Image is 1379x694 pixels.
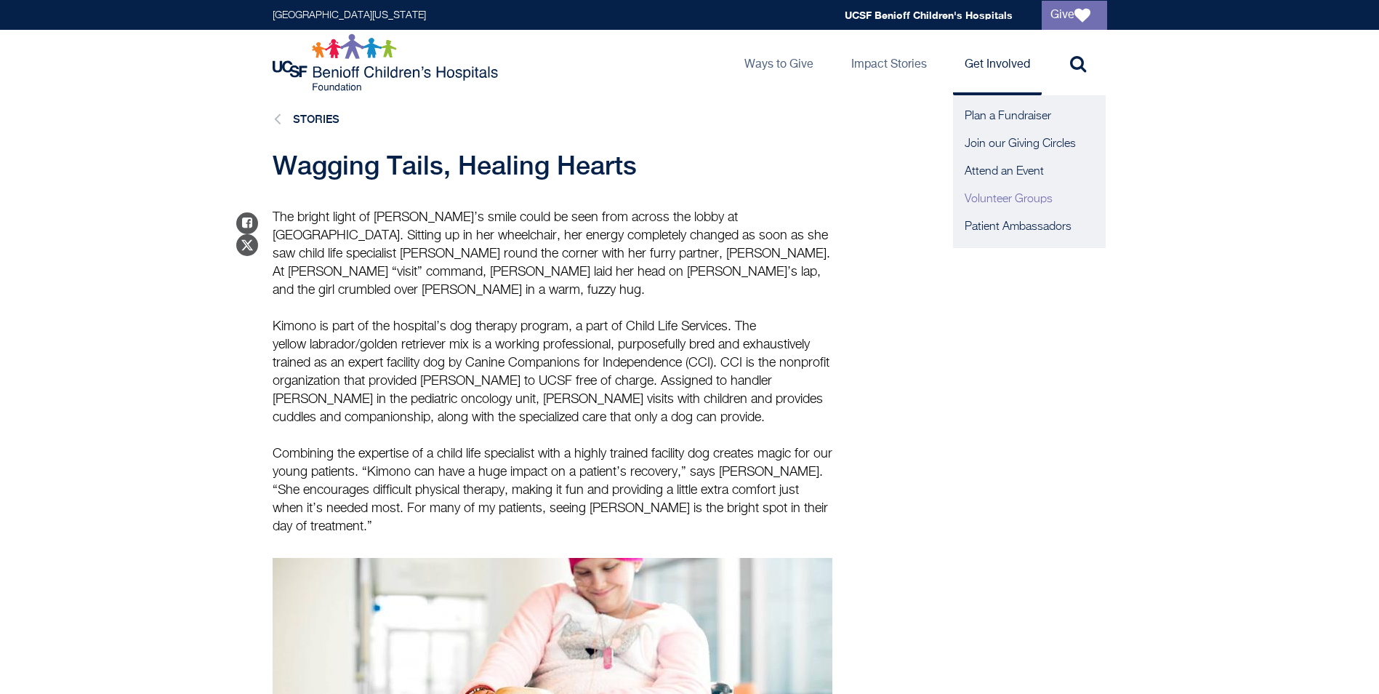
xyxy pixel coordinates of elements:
p: The bright light of [PERSON_NAME]’s smile could be seen from across the lobby at [GEOGRAPHIC_DATA... [273,209,832,300]
a: Attend an Event [953,158,1106,186]
a: Impact Stories [840,30,938,95]
a: Patient Ambassadors [953,213,1106,241]
a: Give [1042,1,1107,30]
a: Volunteer Groups [953,186,1106,213]
a: Stories [293,113,339,125]
a: Ways to Give [733,30,825,95]
span: Wagging Tails, Healing Hearts [273,150,637,180]
a: Plan a Fundraiser [953,103,1106,130]
p: Kimono is part of the hospital’s dog therapy program, a part of Child Life Services. The yellow l... [273,318,832,427]
p: Combining the expertise of a child life specialist with a highly trained facility dog creates mag... [273,445,832,536]
a: UCSF Benioff Children's Hospitals [845,9,1013,21]
img: Logo for UCSF Benioff Children's Hospitals Foundation [273,33,502,92]
a: Join our Giving Circles [953,130,1106,158]
a: Get Involved [953,30,1042,95]
a: [GEOGRAPHIC_DATA][US_STATE] [273,10,426,20]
